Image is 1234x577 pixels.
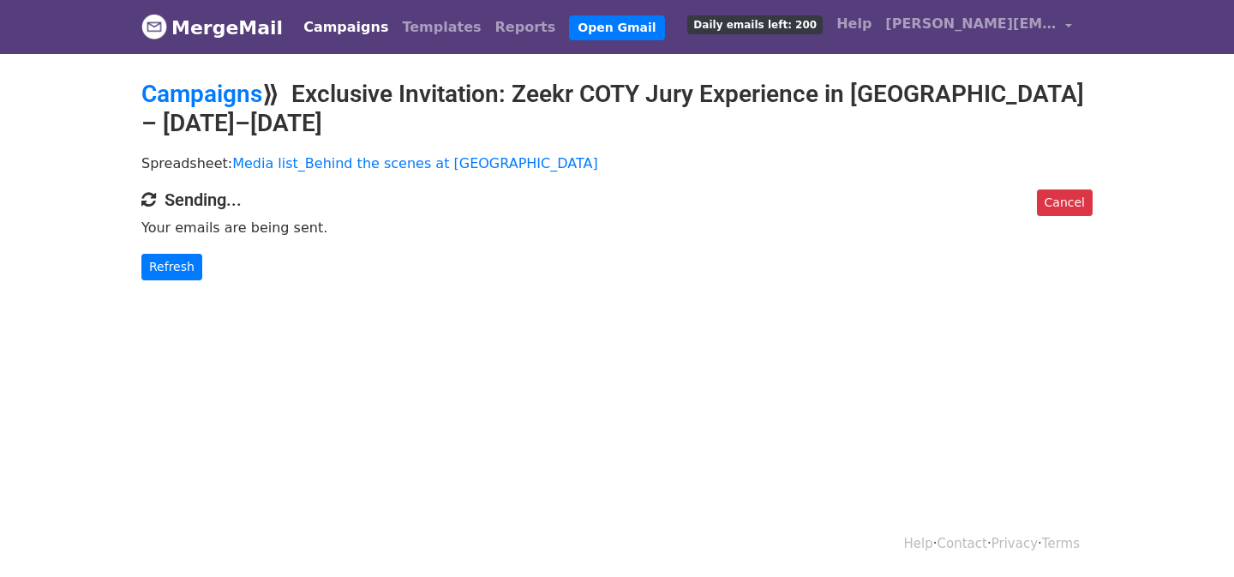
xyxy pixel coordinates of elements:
[904,536,933,551] a: Help
[885,14,1057,34] span: [PERSON_NAME][EMAIL_ADDRESS][DOMAIN_NAME]
[687,15,823,34] span: Daily emails left: 200
[991,536,1038,551] a: Privacy
[141,14,167,39] img: MergeMail logo
[297,10,395,45] a: Campaigns
[141,9,283,45] a: MergeMail
[488,10,563,45] a: Reports
[141,80,262,108] a: Campaigns
[937,536,987,551] a: Contact
[680,7,830,41] a: Daily emails left: 200
[830,7,878,41] a: Help
[569,15,664,40] a: Open Gmail
[878,7,1079,47] a: [PERSON_NAME][EMAIL_ADDRESS][DOMAIN_NAME]
[141,254,202,280] a: Refresh
[232,155,598,171] a: Media list_Behind the scenes at [GEOGRAPHIC_DATA]
[141,189,1093,210] h4: Sending...
[141,154,1093,172] p: Spreadsheet:
[1037,189,1093,216] a: Cancel
[141,80,1093,137] h2: ⟫ Exclusive Invitation: Zeekr COTY Jury Experience in [GEOGRAPHIC_DATA] – [DATE]–[DATE]
[1042,536,1080,551] a: Terms
[395,10,488,45] a: Templates
[141,219,1093,237] p: Your emails are being sent.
